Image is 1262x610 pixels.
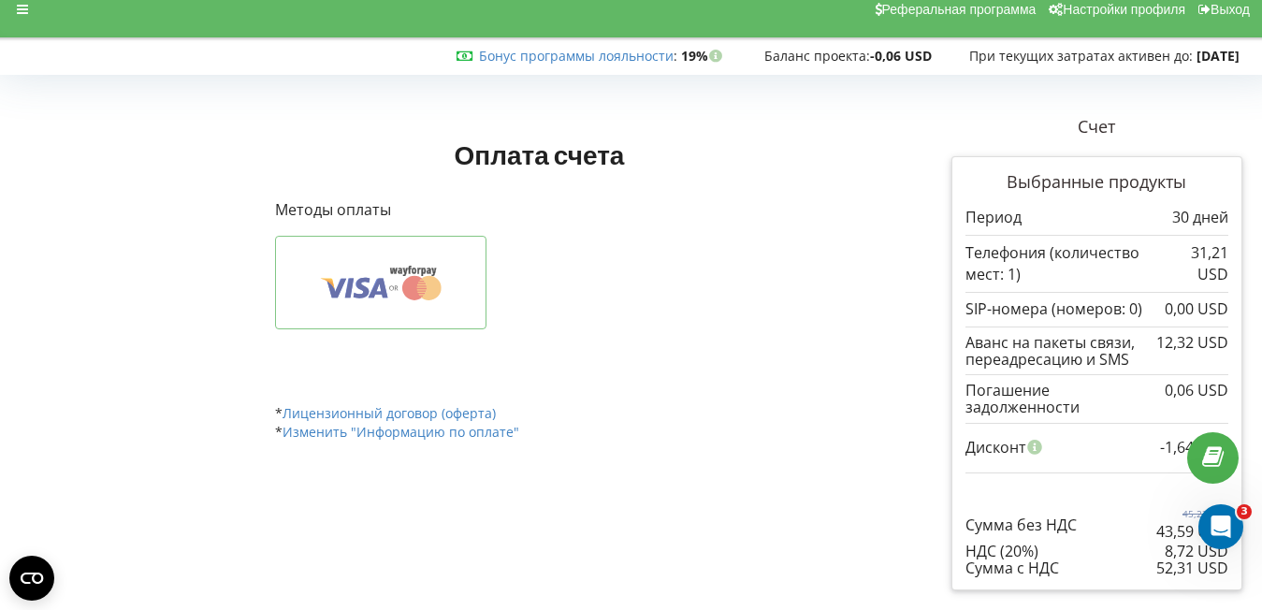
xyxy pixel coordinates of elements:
[1156,559,1228,576] div: 52,31 USD
[1211,2,1250,17] span: Выход
[283,423,519,441] a: Изменить "Информацию по оплате"
[1198,504,1243,549] iframe: Intercom live chat
[951,115,1242,139] p: Счет
[1237,504,1252,519] span: 3
[965,559,1228,576] div: Сумма с НДС
[969,47,1193,65] span: При текущих затратах активен до:
[1156,521,1228,543] p: 43,59 USD
[275,138,804,171] h1: Оплата счета
[764,47,870,65] span: Баланс проекта:
[882,2,1037,17] span: Реферальная программа
[479,47,674,65] a: Бонус программы лояльности
[283,404,496,422] a: Лицензионный договор (оферта)
[275,199,804,221] p: Методы оплаты
[1165,382,1228,399] div: 0,06 USD
[1167,242,1228,285] p: 31,21 USD
[965,429,1228,465] div: Дисконт
[1160,429,1228,465] div: -1,64 USD
[965,334,1228,369] div: Аванс на пакеты связи, переадресацию и SMS
[479,47,677,65] span: :
[965,207,1022,228] p: Период
[1156,334,1228,351] div: 12,32 USD
[1172,207,1228,228] p: 30 дней
[965,382,1228,416] div: Погашение задолженности
[965,170,1228,195] p: Выбранные продукты
[1197,47,1240,65] strong: [DATE]
[1063,2,1185,17] span: Настройки профиля
[681,47,727,65] strong: 19%
[1165,298,1228,320] p: 0,00 USD
[1165,543,1228,559] div: 8,72 USD
[965,298,1142,320] p: SIP-номера (номеров: 0)
[9,556,54,601] button: Open CMP widget
[965,515,1077,536] p: Сумма без НДС
[1156,507,1228,520] p: 45,23 USD
[965,543,1228,559] div: НДС (20%)
[870,47,932,65] strong: -0,06 USD
[965,242,1167,285] p: Телефония (количество мест: 1)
